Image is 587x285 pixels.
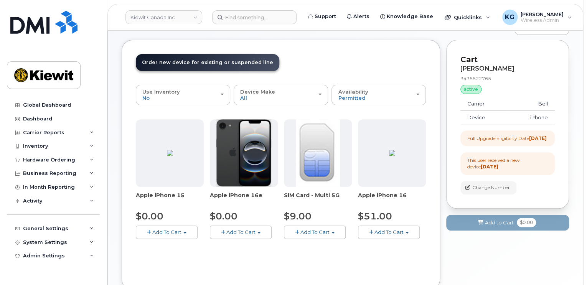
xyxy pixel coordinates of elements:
button: Add To Cart [284,226,346,239]
span: $0.00 [517,218,536,227]
a: Alerts [341,9,375,24]
button: Add To Cart [136,226,198,239]
span: Device Make [240,89,275,95]
span: KG [505,13,514,22]
button: Add To Cart [358,226,420,239]
button: Device Make All [234,85,328,105]
span: Add to Cart [485,219,514,226]
span: Permitted [338,95,365,101]
input: Find something... [212,10,297,24]
span: Quicklinks [454,14,482,20]
div: This user received a new device [467,157,548,170]
button: Change Number [460,181,516,194]
strong: [DATE] [529,135,547,141]
a: Kiewit Canada Inc [125,10,202,24]
button: Add To Cart [210,226,272,239]
span: [PERSON_NAME] [521,11,564,17]
img: 00D627D4-43E9-49B7-A367-2C99342E128C.jpg [296,119,340,187]
div: Quicklinks [439,10,495,25]
td: Bell [508,97,555,111]
div: Apple iPhone 16 [358,191,426,207]
span: All [240,95,247,101]
span: Add To Cart [152,229,181,235]
td: iPhone [508,111,555,125]
span: $0.00 [136,211,163,222]
span: Alerts [353,13,369,20]
span: Use Inventory [142,89,180,95]
p: Cart [460,54,555,65]
div: Kevin Gregory [497,10,577,25]
span: Change Number [472,184,510,191]
button: Availability Permitted [331,85,426,105]
a: Knowledge Base [375,9,439,24]
img: 1AD8B381-DE28-42E7-8D9B-FF8D21CC6502.png [389,150,395,156]
span: Availability [338,89,368,95]
div: Apple iPhone 15 [136,191,204,207]
div: active [460,85,481,94]
iframe: Messenger Launcher [554,252,581,279]
button: Add to Cart $0.00 [446,215,569,231]
img: 96FE4D95-2934-46F2-B57A-6FE1B9896579.png [167,150,173,156]
button: Use Inventory No [136,85,230,105]
img: iPhone_16e_pic.PNG [216,119,271,187]
span: No [142,95,150,101]
span: $51.00 [358,211,392,222]
span: Support [315,13,336,20]
div: Apple iPhone 16e [210,191,278,207]
strong: [DATE] [481,164,498,170]
div: 3435522765 [460,75,555,82]
div: SIM Card - Multi 5G [284,191,352,207]
span: Knowledge Base [387,13,433,20]
span: Order new device for existing or suspended line [142,59,273,65]
span: Add To Cart [300,229,330,235]
div: [PERSON_NAME] [460,65,555,72]
span: $0.00 [210,211,237,222]
div: Full Upgrade Eligibility Date [467,135,547,142]
span: Add To Cart [226,229,256,235]
td: Carrier [460,97,508,111]
span: Add To Cart [374,229,404,235]
span: Wireless Admin [521,17,564,23]
a: Support [303,9,341,24]
td: Device [460,111,508,125]
span: $9.00 [284,211,312,222]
